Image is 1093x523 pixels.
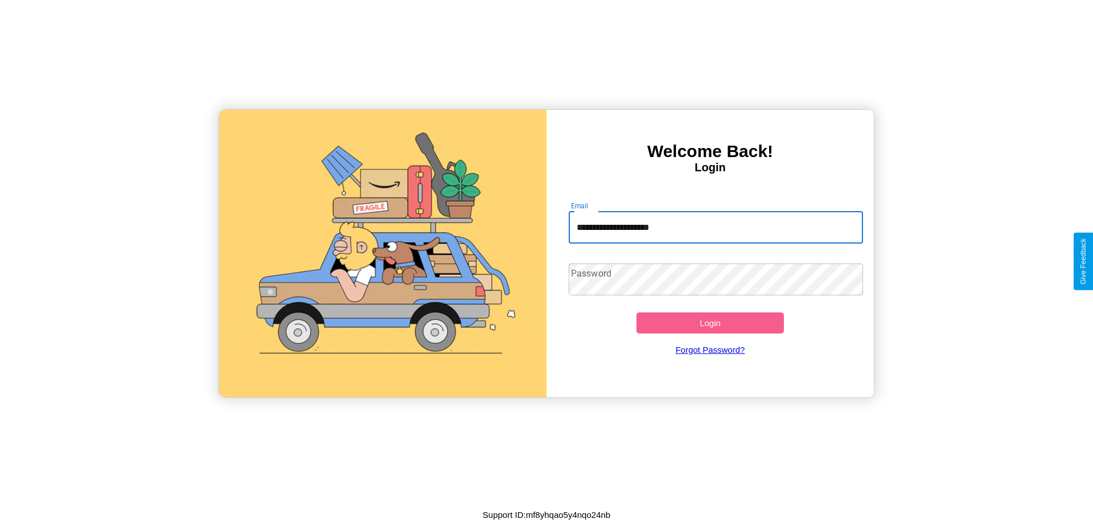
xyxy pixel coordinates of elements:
[636,312,784,333] button: Login
[483,507,610,522] p: Support ID: mf8yhqao5y4nqo24nb
[1079,238,1087,285] div: Give Feedback
[563,333,858,366] a: Forgot Password?
[546,161,874,174] h4: Login
[546,142,874,161] h3: Welcome Back!
[219,110,546,397] img: gif
[571,201,589,211] label: Email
